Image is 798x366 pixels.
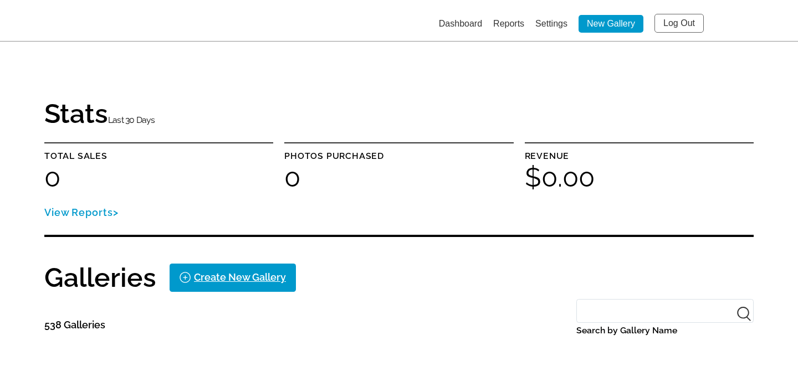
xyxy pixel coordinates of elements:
a: View Reports [44,207,119,218]
a: Reports [493,19,524,28]
h1: Galleries [44,264,156,291]
label: Search by Gallery Name [576,323,754,338]
a: New Gallery [579,15,643,33]
a: Create New Gallery [170,264,296,291]
h1: 0 [284,164,513,190]
a: Settings [535,19,567,28]
div: Create New Gallery [194,269,286,286]
p: Photos purchased [284,148,513,164]
small: Last 30 Days [108,115,155,125]
h1: $0.00 [525,164,754,190]
span: 538 Galleries [44,319,105,331]
a: Log Out [654,14,704,33]
h1: Stats [44,100,155,129]
h1: 0 [44,164,273,190]
a: Dashboard [439,19,482,28]
p: Revenue [525,148,754,164]
p: Total sales [44,148,273,164]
